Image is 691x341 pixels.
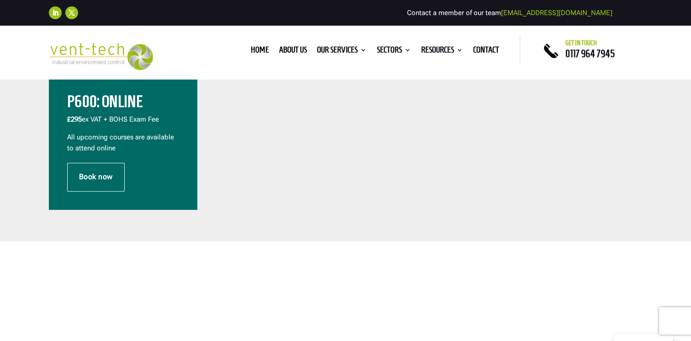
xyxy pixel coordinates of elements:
[67,132,179,154] p: All upcoming courses are available to attend online
[501,9,612,17] a: [EMAIL_ADDRESS][DOMAIN_NAME]
[407,9,612,17] span: Contact a member of our team
[49,43,153,70] img: 2023-09-27T08_35_16.549ZVENT-TECH---Clear-background
[67,163,125,191] a: Book now
[473,47,499,57] a: Contact
[377,47,411,57] a: Sectors
[49,6,62,19] a: Follow on LinkedIn
[279,47,307,57] a: About us
[67,94,179,114] h2: P600: Online
[317,47,367,57] a: Our Services
[65,6,78,19] a: Follow on X
[67,114,179,132] p: ex VAT + BOHS Exam Fee
[565,39,597,47] span: Get in touch
[565,48,615,59] a: 0117 964 7945
[251,47,269,57] a: Home
[67,115,82,123] span: £295
[421,47,463,57] a: Resources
